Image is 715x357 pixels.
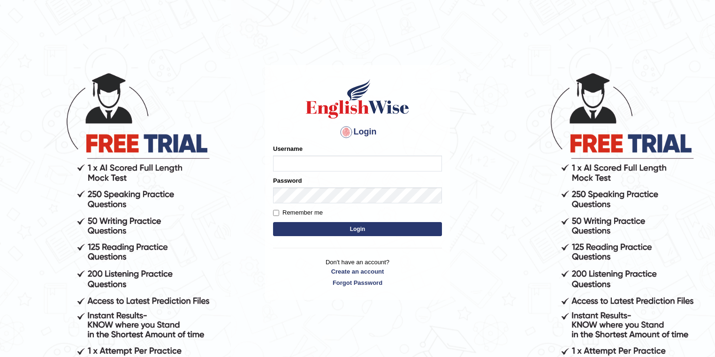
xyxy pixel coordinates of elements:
[273,222,442,236] button: Login
[273,125,442,140] h4: Login
[273,278,442,287] a: Forgot Password
[273,258,442,287] p: Don't have an account?
[273,208,323,217] label: Remember me
[273,144,303,153] label: Username
[273,210,279,216] input: Remember me
[304,78,411,120] img: Logo of English Wise sign in for intelligent practice with AI
[273,267,442,276] a: Create an account
[273,176,302,185] label: Password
